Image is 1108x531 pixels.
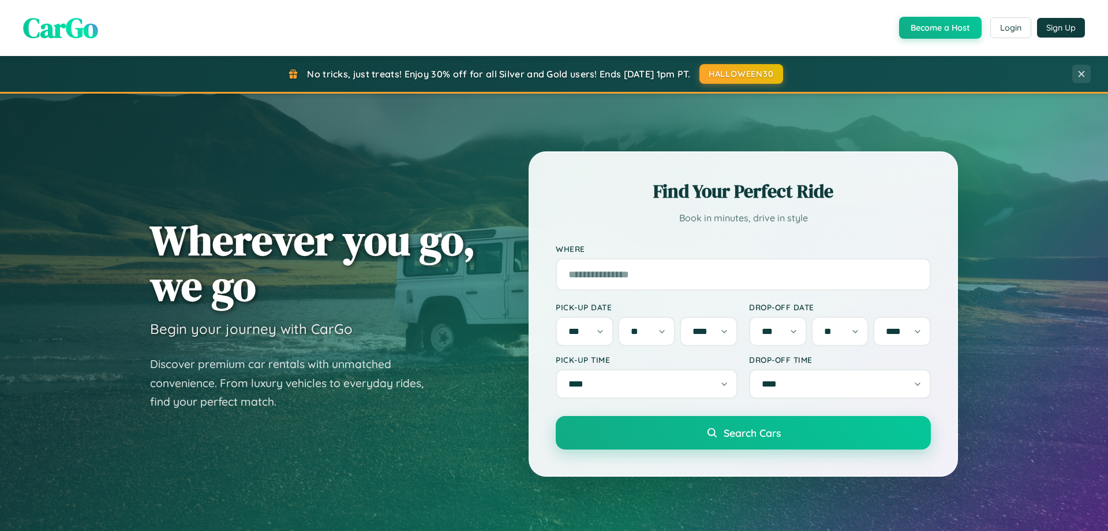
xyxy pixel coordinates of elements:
[150,320,353,337] h3: Begin your journey with CarGo
[556,355,738,365] label: Pick-up Time
[150,355,439,411] p: Discover premium car rentals with unmatched convenience. From luxury vehicles to everyday rides, ...
[724,426,781,439] span: Search Cars
[990,17,1031,38] button: Login
[150,217,476,309] h1: Wherever you go, we go
[556,302,738,312] label: Pick-up Date
[1037,18,1085,38] button: Sign Up
[699,64,783,84] button: HALLOWEEN30
[556,210,931,226] p: Book in minutes, drive in style
[556,416,931,450] button: Search Cars
[899,17,982,39] button: Become a Host
[556,244,931,254] label: Where
[307,68,690,80] span: No tricks, just treats! Enjoy 30% off for all Silver and Gold users! Ends [DATE] 1pm PT.
[749,302,931,312] label: Drop-off Date
[749,355,931,365] label: Drop-off Time
[23,9,98,47] span: CarGo
[556,179,931,204] h2: Find Your Perfect Ride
